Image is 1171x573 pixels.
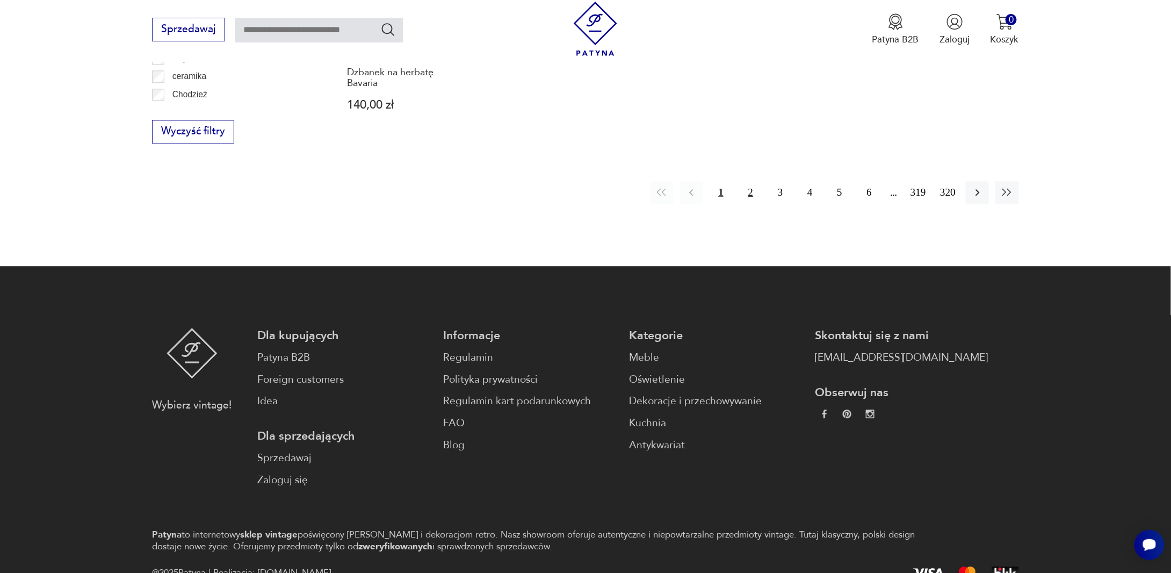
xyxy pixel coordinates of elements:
p: Informacje [443,328,616,343]
p: Dla kupujących [257,328,430,343]
p: Skontaktuj się z nami [815,328,988,343]
a: Foreign customers [257,372,430,388]
img: Patyna - sklep z meblami i dekoracjami vintage [568,2,623,56]
button: 2 [739,181,762,204]
img: Patyna - sklep z meblami i dekoracjami vintage [167,328,218,378]
strong: sklep vintage [240,528,298,541]
img: da9060093f698e4c3cedc1453eec5031.webp [820,410,829,418]
button: 319 [907,181,930,204]
a: Meble [629,350,802,366]
button: 4 [798,181,821,204]
p: 140,00 zł [347,99,461,111]
a: Polityka prywatności [443,372,616,388]
p: Chodzież [172,88,207,102]
iframe: Smartsupp widget button [1134,530,1165,560]
a: FAQ [443,416,616,431]
a: Kuchnia [629,416,802,431]
a: Antykwariat [629,438,802,453]
button: 3 [769,181,792,204]
a: Zaloguj się [257,472,430,488]
a: Oświetlenie [629,372,802,388]
p: Obserwuj nas [815,385,988,400]
img: Ikonka użytkownika [946,13,963,30]
img: c2fd9cf7f39615d9d6839a72ae8e59e5.webp [866,410,874,418]
button: 1 [710,181,733,204]
button: 5 [828,181,851,204]
button: 0Koszyk [991,13,1019,46]
strong: Patyna [152,528,182,541]
a: Sprzedawaj [152,26,225,34]
a: Dekoracje i przechowywanie [629,393,802,409]
strong: zweryfikowanych [358,540,432,553]
button: 320 [936,181,959,204]
a: Regulamin [443,350,616,366]
button: Sprzedawaj [152,18,225,41]
button: 6 [858,181,881,204]
p: Zaloguj [939,33,970,46]
p: Dla sprzedających [257,428,430,444]
p: Kategorie [629,328,802,343]
button: Zaloguj [939,13,970,46]
a: Regulamin kart podarunkowych [443,393,616,409]
h3: Dzbanek na herbatę Bavaria [347,67,461,89]
p: Patyna B2B [872,33,919,46]
a: Ikona medaluPatyna B2B [872,13,919,46]
img: 37d27d81a828e637adc9f9cb2e3d3a8a.webp [843,410,851,418]
a: Blog [443,438,616,453]
img: Ikona medalu [887,13,904,30]
p: ceramika [172,69,206,83]
a: Sprzedawaj [257,450,430,466]
p: Ćmielów [172,105,205,119]
a: Idea [257,393,430,409]
p: Wybierz vintage! [152,398,232,413]
button: Patyna B2B [872,13,919,46]
div: 0 [1006,14,1017,25]
p: Koszyk [991,33,1019,46]
button: Wyczyść filtry [152,120,234,144]
a: Patyna B2B [257,350,430,366]
p: to internetowy poświęcony [PERSON_NAME] i dekoracjom retro. Nasz showroom oferuje autentyczne i n... [152,529,922,552]
button: Szukaj [380,22,396,37]
img: Ikona koszyka [996,13,1013,30]
a: [EMAIL_ADDRESS][DOMAIN_NAME] [815,350,988,366]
